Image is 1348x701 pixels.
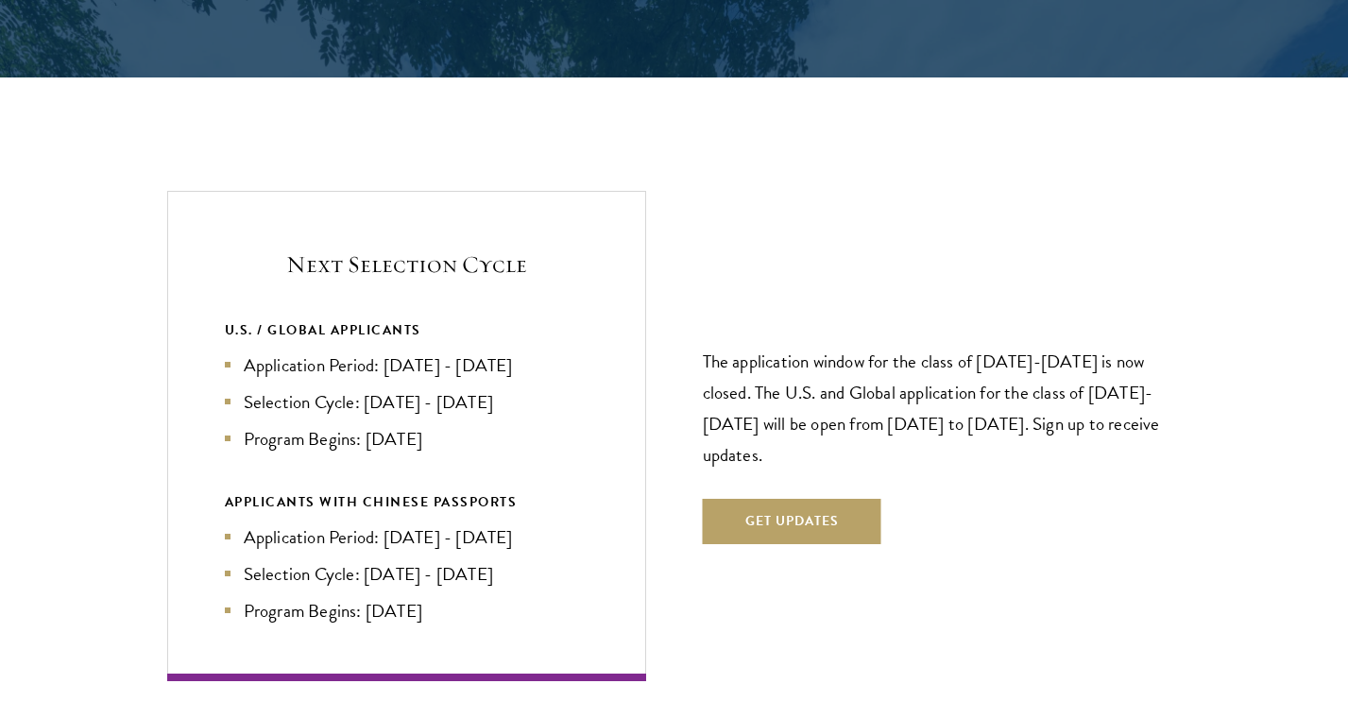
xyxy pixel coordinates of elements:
li: Application Period: [DATE] - [DATE] [225,523,589,551]
button: Get Updates [703,499,881,544]
h5: Next Selection Cycle [225,248,589,281]
li: Program Begins: [DATE] [225,597,589,624]
div: U.S. / GLOBAL APPLICANTS [225,318,589,342]
div: APPLICANTS WITH CHINESE PASSPORTS [225,490,589,514]
li: Application Period: [DATE] - [DATE] [225,351,589,379]
li: Selection Cycle: [DATE] - [DATE] [225,388,589,416]
p: The application window for the class of [DATE]-[DATE] is now closed. The U.S. and Global applicat... [703,346,1182,470]
li: Selection Cycle: [DATE] - [DATE] [225,560,589,588]
li: Program Begins: [DATE] [225,425,589,453]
